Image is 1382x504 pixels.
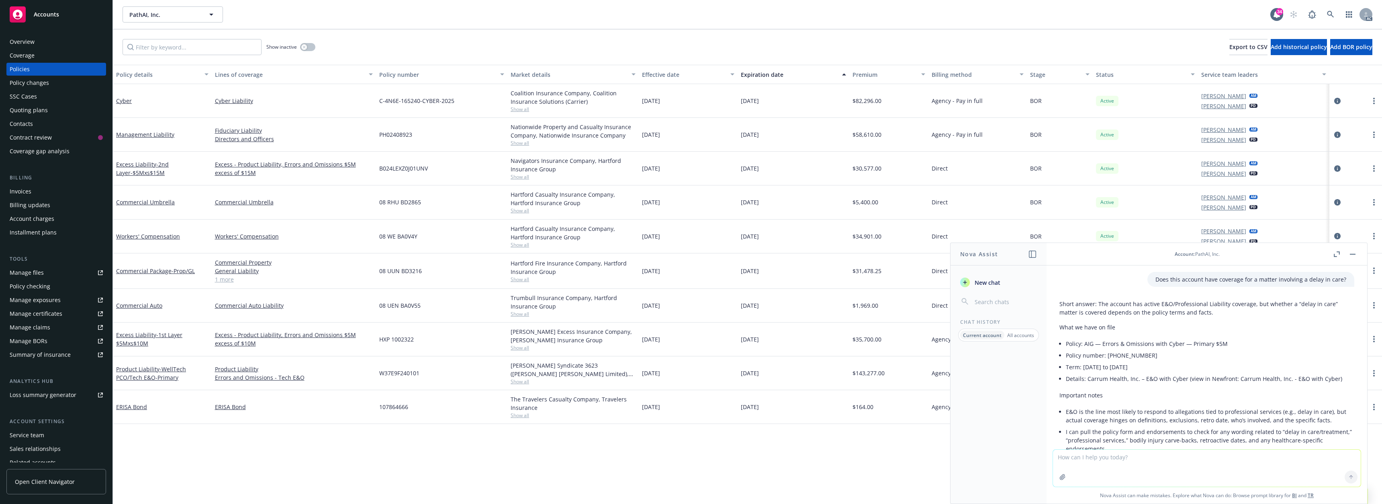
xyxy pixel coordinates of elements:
a: Switch app [1341,6,1357,23]
span: Active [1099,97,1115,105]
span: $30,577.00 [853,164,881,173]
p: Important notes [1059,391,1354,399]
span: [DATE] [642,130,660,139]
button: Add BOR policy [1330,39,1372,55]
input: Search chats [973,296,1037,307]
span: - 2nd Layer-$5Mxs$15M [116,160,169,177]
a: [PERSON_NAME] [1201,102,1246,110]
a: Coverage gap analysis [6,145,106,158]
a: Workers' Compensation [116,232,180,240]
a: Start snowing [1286,6,1302,23]
button: Policy number [376,65,507,84]
div: Lines of coverage [215,70,364,79]
a: [PERSON_NAME] [1201,159,1246,168]
button: Market details [507,65,639,84]
span: PathAI, Inc. [129,10,199,19]
div: Manage exposures [10,294,61,307]
span: Active [1099,232,1115,240]
button: Service team leaders [1198,65,1329,84]
a: Policy changes [6,76,106,89]
span: [DATE] [741,335,759,344]
button: Export to CSV [1229,39,1268,55]
span: [DATE] [741,301,759,310]
div: Account settings [6,418,106,426]
a: [PERSON_NAME] [1201,136,1246,144]
a: SSC Cases [6,90,106,103]
button: New chat [957,275,1040,290]
span: [DATE] [642,232,660,241]
span: $164.00 [853,403,873,411]
a: Excess - Product Liability, Errors and Omissions $5M excess of $15M [215,160,373,177]
a: Contacts [6,117,106,130]
span: 08 UEN BA0V55 [379,301,421,310]
a: Workers' Compensation [215,232,373,241]
h1: Nova Assist [960,250,998,258]
li: Policy number: [PHONE_NUMBER] [1066,350,1354,361]
span: W37E9F240101 [379,369,419,377]
a: more [1369,334,1379,344]
span: $34,901.00 [853,232,881,241]
a: Cyber [116,97,132,105]
span: C-4N6E-165240-CYBER-2025 [379,97,454,105]
a: Fiduciary Liability [215,126,373,135]
a: Overview [6,35,106,48]
a: circleInformation [1333,130,1342,140]
span: [DATE] [741,403,759,411]
span: Agency - Pay in full [932,97,983,105]
div: Sales relationships [10,442,61,455]
div: 34 [1276,8,1283,15]
p: What we have on file [1059,323,1354,331]
a: more [1369,300,1379,310]
span: $35,700.00 [853,335,881,344]
a: Directors and Officers [215,135,373,143]
a: ERISA Bond [215,403,373,411]
span: Show all [511,207,636,214]
div: Overview [10,35,35,48]
a: Service team [6,429,106,442]
div: [PERSON_NAME] Syndicate 3623 ([PERSON_NAME] [PERSON_NAME] Limited), [PERSON_NAME] Group [511,361,636,378]
div: Hartford Casualty Insurance Company, Hartford Insurance Group [511,224,636,241]
span: Direct [932,301,948,310]
span: $82,296.00 [853,97,881,105]
div: Coalition Insurance Company, Coalition Insurance Solutions (Carrier) [511,89,636,106]
a: Manage files [6,266,106,279]
span: B024LEXZ0J01UNV [379,164,428,173]
a: Quoting plans [6,104,106,117]
a: Manage certificates [6,307,106,320]
a: Policies [6,63,106,76]
span: [DATE] [642,97,660,105]
span: Add BOR policy [1330,43,1372,51]
span: [DATE] [741,97,759,105]
div: Manage certificates [10,307,62,320]
button: Lines of coverage [212,65,376,84]
a: Commercial Auto Liability [215,301,373,310]
a: ERISA Bond [116,403,147,411]
span: Show all [511,140,636,146]
a: Cyber Liability [215,97,373,105]
span: Active [1099,165,1115,172]
a: circleInformation [1333,231,1342,241]
div: Contacts [10,117,33,130]
span: Direct [932,267,948,275]
a: Product Liability [215,365,373,373]
div: Stage [1030,70,1081,79]
div: SSC Cases [10,90,37,103]
span: $5,400.00 [853,198,878,206]
div: Contract review [10,131,52,144]
span: Export to CSV [1229,43,1268,51]
a: [PERSON_NAME] [1201,227,1246,235]
span: Active [1099,199,1115,206]
a: Policy checking [6,280,106,293]
span: Show inactive [266,43,297,50]
div: Hartford Casualty Insurance Company, Hartford Insurance Group [511,190,636,207]
a: [PERSON_NAME] [1201,203,1246,212]
li: E&O is the line most likely to respond to allegations tied to professional services (e.g., delay ... [1066,406,1354,426]
a: Summary of insurance [6,348,106,361]
div: Status [1096,70,1186,79]
span: HXP 1002322 [379,335,414,344]
div: Coverage gap analysis [10,145,70,158]
span: BOR [1030,232,1042,241]
a: Excess Liability [116,331,182,347]
button: Policy details [113,65,212,84]
a: [PERSON_NAME] [1201,193,1246,202]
